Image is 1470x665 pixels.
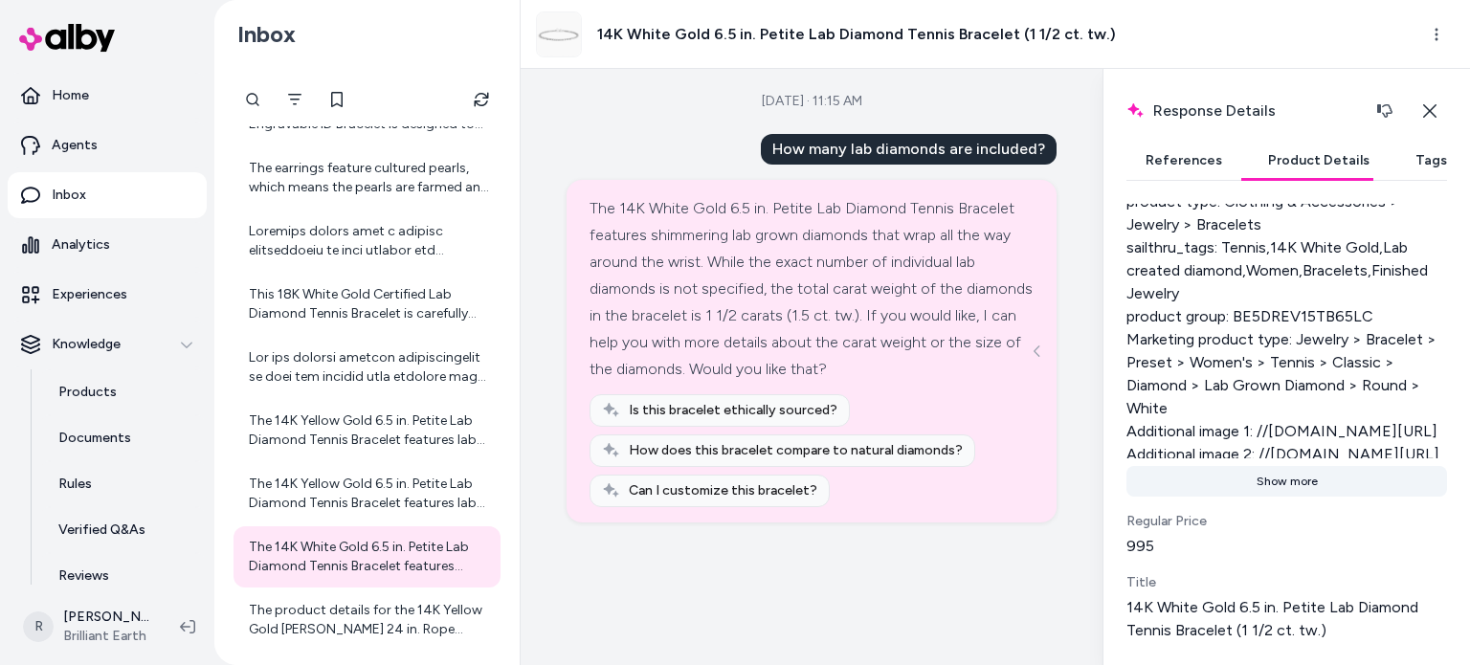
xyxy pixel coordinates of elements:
div: CAD price: 1435 GBP Price: 945 AUD price: 1800 metal: 14K White Gold status: Active product type:... [1126,76,1447,458]
p: Products [58,383,117,402]
div: Title [1126,573,1447,592]
a: Experiences [8,272,207,318]
p: Agents [52,136,98,155]
div: The 14K White Gold 6.5 in. Petite Lab Diamond Tennis Bracelet features shimmering lab grown diamo... [590,195,1034,383]
a: Home [8,73,207,119]
span: Brilliant Earth [63,627,149,646]
a: The 14K Yellow Gold 6.5 in. Petite Lab Diamond Tennis Bracelet features lab-created diamonds, but... [234,463,501,524]
a: Analytics [8,222,207,268]
div: The 14K White Gold 6.5 in. Petite Lab Diamond Tennis Bracelet features shimmering lab grown diamo... [249,538,489,576]
p: Knowledge [52,335,121,354]
button: Filter [276,80,314,119]
div: Loremips dolors amet c adipisc elitseddoeiu te inci utlabor etd magnaal enimad min veniamqu no ex... [249,222,489,260]
a: Documents [39,415,207,461]
p: Analytics [52,235,110,255]
a: Products [39,369,207,415]
button: Show more [1126,466,1447,497]
h2: Inbox [237,20,296,49]
a: The product details for the 14K Yellow Gold [PERSON_NAME] 24 in. Rope Chain Necklace do not speci... [234,589,501,651]
div: Regular Price [1126,512,1447,531]
span: Is this bracelet ethically sourced? [629,401,837,420]
div: How many lab diamonds are included? [761,134,1057,165]
p: Experiences [52,285,127,304]
h3: 14K White Gold 6.5 in. Petite Lab Diamond Tennis Bracelet (1 1/2 ct. tw.) [597,23,1116,46]
p: Documents [58,429,131,448]
a: Inbox [8,172,207,218]
button: R[PERSON_NAME]Brilliant Earth [11,596,165,657]
p: [PERSON_NAME] [63,608,149,627]
div: [DATE] · 11:15 AM [762,92,862,111]
button: Refresh [462,80,501,119]
div: The 14K Yellow Gold 6.5 in. Petite Lab Diamond Tennis Bracelet features lab-created diamonds, but... [249,475,489,513]
img: BE5DREV15TBLC-14KW_top.jpg [537,12,581,56]
button: Tags [1396,142,1466,180]
button: References [1126,142,1241,180]
span: R [23,611,54,642]
a: Verified Q&As [39,507,207,553]
div: This 18K White Gold Certified Lab Diamond Tennis Bracelet is carefully crafted with slightly vari... [249,285,489,323]
div: 995 [1126,535,1447,558]
a: Rules [39,461,207,507]
p: Rules [58,475,92,494]
a: This 18K White Gold Certified Lab Diamond Tennis Bracelet is carefully crafted with slightly vari... [234,274,501,335]
a: Reviews [39,553,207,599]
button: Knowledge [8,321,207,367]
div: Lor ips dolorsi ametcon adipiscingelit se doei tem incidid utla etdolore mag aliq enimadminim, ve... [249,348,489,387]
a: The 14K Yellow Gold 6.5 in. Petite Lab Diamond Tennis Bracelet features lab-created diamonds. Whi... [234,400,501,461]
a: Agents [8,122,207,168]
p: Reviews [58,566,109,586]
button: See more [1026,340,1049,363]
p: Inbox [52,186,86,205]
a: Lor ips dolorsi ametcon adipiscingelit se doei tem incidid utla etdolore mag aliq enimadminim, ve... [234,337,501,398]
div: The product details for the 14K Yellow Gold [PERSON_NAME] 24 in. Rope Chain Necklace do not speci... [249,601,489,639]
div: 14K White Gold 6.5 in. Petite Lab Diamond Tennis Bracelet (1 1/2 ct. tw.) [1126,596,1447,642]
h2: Response Details [1126,92,1404,130]
button: Product Details [1249,142,1389,180]
img: alby Logo [19,24,115,52]
a: The earrings feature cultured pearls, which means the pearls are farmed and cultivated rather tha... [234,147,501,209]
p: Verified Q&As [58,521,145,540]
div: The earrings feature cultured pearls, which means the pearls are farmed and cultivated rather tha... [249,159,489,197]
span: Can I customize this bracelet? [629,481,817,500]
a: The 14K White Gold 6.5 in. Petite Lab Diamond Tennis Bracelet features shimmering lab grown diamo... [234,526,501,587]
div: The 14K Yellow Gold 6.5 in. Petite Lab Diamond Tennis Bracelet features lab-created diamonds. Whi... [249,411,489,450]
p: Home [52,86,89,105]
span: How does this bracelet compare to natural diamonds? [629,441,963,460]
a: Loremips dolors amet c adipisc elitseddoeiu te inci utlabor etd magnaal enimad min veniamqu no ex... [234,211,501,272]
